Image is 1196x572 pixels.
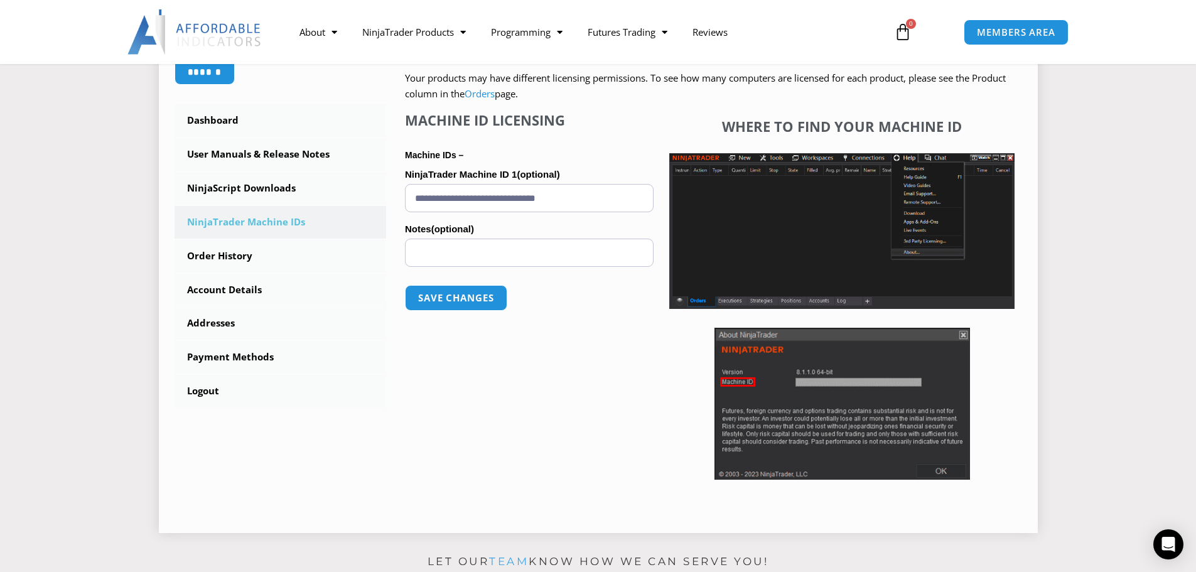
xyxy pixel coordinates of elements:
[465,87,495,100] a: Orders
[175,138,387,171] a: User Manuals & Release Notes
[159,552,1038,572] p: Let our know how we can serve you!
[287,18,880,46] nav: Menu
[575,18,680,46] a: Futures Trading
[350,18,478,46] a: NinjaTrader Products
[669,118,1015,134] h4: Where to find your Machine ID
[875,14,930,50] a: 0
[175,206,387,239] a: NinjaTrader Machine IDs
[977,28,1055,37] span: MEMBERS AREA
[405,220,654,239] label: Notes
[478,18,575,46] a: Programming
[175,375,387,407] a: Logout
[405,285,507,311] button: Save changes
[906,19,916,29] span: 0
[405,165,654,184] label: NinjaTrader Machine ID 1
[127,9,262,55] img: LogoAI | Affordable Indicators – NinjaTrader
[175,172,387,205] a: NinjaScript Downloads
[669,153,1015,309] img: Screenshot 2025-01-17 1155544 | Affordable Indicators – NinjaTrader
[175,341,387,374] a: Payment Methods
[405,72,1006,100] span: Your products may have different licensing permissions. To see how many computers are licensed fo...
[431,224,474,234] span: (optional)
[517,169,559,180] span: (optional)
[964,19,1069,45] a: MEMBERS AREA
[1153,529,1183,559] div: Open Intercom Messenger
[405,112,654,128] h4: Machine ID Licensing
[287,18,350,46] a: About
[714,328,970,480] img: Screenshot 2025-01-17 114931 | Affordable Indicators – NinjaTrader
[175,307,387,340] a: Addresses
[175,104,387,407] nav: Account pages
[175,104,387,137] a: Dashboard
[175,274,387,306] a: Account Details
[680,18,740,46] a: Reviews
[175,240,387,273] a: Order History
[489,555,529,568] a: team
[405,150,463,160] strong: Machine IDs –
